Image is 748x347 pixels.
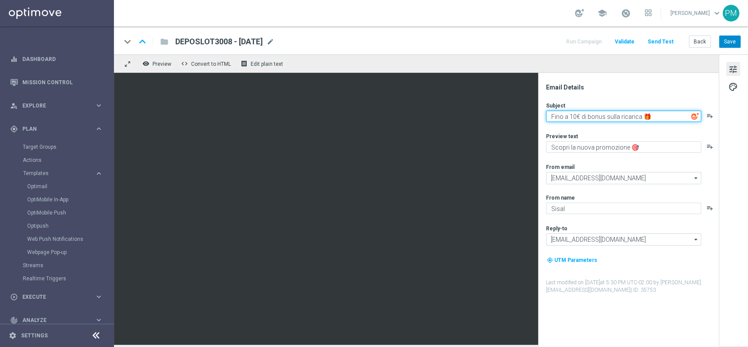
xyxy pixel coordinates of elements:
[723,5,739,21] div: PM
[706,112,713,119] button: playlist_add
[27,236,91,243] a: Web Push Notifications
[712,8,722,18] span: keyboard_arrow_down
[23,171,86,176] span: Templates
[546,133,578,140] label: Preview text
[23,170,103,177] button: Templates keyboard_arrow_right
[22,318,95,323] span: Analyze
[27,180,113,193] div: Optimail
[546,233,701,246] input: Select
[181,60,188,67] span: code
[23,154,113,167] div: Actions
[22,294,95,300] span: Execute
[546,194,575,201] label: From name
[10,56,103,63] button: equalizer Dashboard
[10,102,95,110] div: Explore
[546,83,718,91] div: Email Details
[706,204,713,211] button: playlist_add
[706,143,713,150] button: playlist_add
[266,38,274,46] span: mode_edit
[728,81,738,93] span: palette
[10,125,103,132] button: gps_fixed Plan keyboard_arrow_right
[142,60,149,67] i: remove_red_eye
[728,64,738,75] span: tune
[23,140,113,154] div: Target Groups
[10,79,103,86] button: Mission Control
[10,47,103,71] div: Dashboard
[546,255,598,265] button: my_location UTM Parameters
[546,102,565,109] label: Subject
[546,279,718,294] label: Last modified on [DATE] at 5:30 PM UTC-02:00 by [PERSON_NAME][EMAIL_ADDRESS][DOMAIN_NAME]
[10,71,103,94] div: Mission Control
[546,225,567,232] label: Reply-to
[27,209,91,216] a: OptiMobile Push
[10,293,95,301] div: Execute
[95,316,103,324] i: keyboard_arrow_right
[689,36,711,48] button: Back
[27,183,91,190] a: Optimail
[670,7,723,20] a: [PERSON_NAME]keyboard_arrow_down
[23,272,113,285] div: Realtime Triggers
[27,206,113,219] div: OptiMobile Push
[140,58,175,69] button: remove_red_eye Preview
[691,112,699,120] img: optiGenie.svg
[613,36,636,48] button: Validate
[23,275,91,282] a: Realtime Triggers
[23,143,91,150] a: Target Groups
[692,172,701,184] i: arrow_drop_down
[238,58,287,69] button: receipt Edit plain text
[597,8,607,18] span: school
[95,125,103,133] i: keyboard_arrow_right
[22,71,103,94] a: Mission Control
[23,259,113,272] div: Streams
[23,167,113,259] div: Templates
[21,333,48,338] a: Settings
[10,316,18,324] i: track_changes
[10,316,95,324] div: Analyze
[152,61,171,67] span: Preview
[692,234,701,245] i: arrow_drop_down
[10,102,18,110] i: person_search
[10,293,18,301] i: play_circle_outline
[631,287,656,293] span: | ID: 35753
[27,246,113,259] div: Webpage Pop-up
[22,47,103,71] a: Dashboard
[27,249,91,256] a: Webpage Pop-up
[10,125,18,133] i: gps_fixed
[241,60,248,67] i: receipt
[23,262,91,269] a: Streams
[95,101,103,110] i: keyboard_arrow_right
[23,171,95,176] div: Templates
[27,233,113,246] div: Web Push Notifications
[726,79,740,93] button: palette
[726,62,740,76] button: tune
[136,35,149,48] i: keyboard_arrow_up
[719,36,741,48] button: Save
[27,222,91,229] a: Optipush
[9,332,17,340] i: settings
[547,257,553,263] i: my_location
[27,219,113,233] div: Optipush
[10,293,103,300] button: play_circle_outline Execute keyboard_arrow_right
[27,193,113,206] div: OptiMobile In-App
[179,58,235,69] button: code Convert to HTML
[95,293,103,301] i: keyboard_arrow_right
[10,125,95,133] div: Plan
[251,61,283,67] span: Edit plain text
[546,164,574,171] label: From email
[22,103,95,108] span: Explore
[546,172,701,184] input: Select
[95,169,103,178] i: keyboard_arrow_right
[554,257,597,263] span: UTM Parameters
[10,317,103,324] button: track_changes Analyze keyboard_arrow_right
[646,36,675,48] button: Send Test
[10,102,103,109] div: person_search Explore keyboard_arrow_right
